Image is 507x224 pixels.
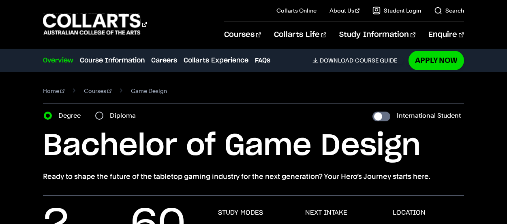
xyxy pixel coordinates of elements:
[409,51,464,70] a: Apply Now
[131,85,167,97] span: Game Design
[58,110,86,121] label: Degree
[43,85,64,97] a: Home
[320,57,353,64] span: Download
[312,57,404,64] a: DownloadCourse Guide
[84,85,111,97] a: Courses
[110,110,141,121] label: Diploma
[393,209,426,217] h3: LOCATION
[339,22,415,48] a: Study Information
[184,56,248,65] a: Collarts Experience
[80,56,145,65] a: Course Information
[43,56,73,65] a: Overview
[372,6,421,15] a: Student Login
[218,209,263,217] h3: STUDY MODES
[43,128,464,164] h1: Bachelor of Game Design
[224,22,261,48] a: Courses
[397,110,461,121] label: International Student
[305,209,347,217] h3: NEXT INTAKE
[428,22,464,48] a: Enquire
[255,56,270,65] a: FAQs
[151,56,177,65] a: Careers
[434,6,464,15] a: Search
[43,13,147,36] div: Go to homepage
[276,6,317,15] a: Collarts Online
[43,171,464,182] p: Ready to shape the future of the tabletop gaming industry for the next generation? Your Hero’s Jo...
[274,22,326,48] a: Collarts Life
[329,6,359,15] a: About Us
